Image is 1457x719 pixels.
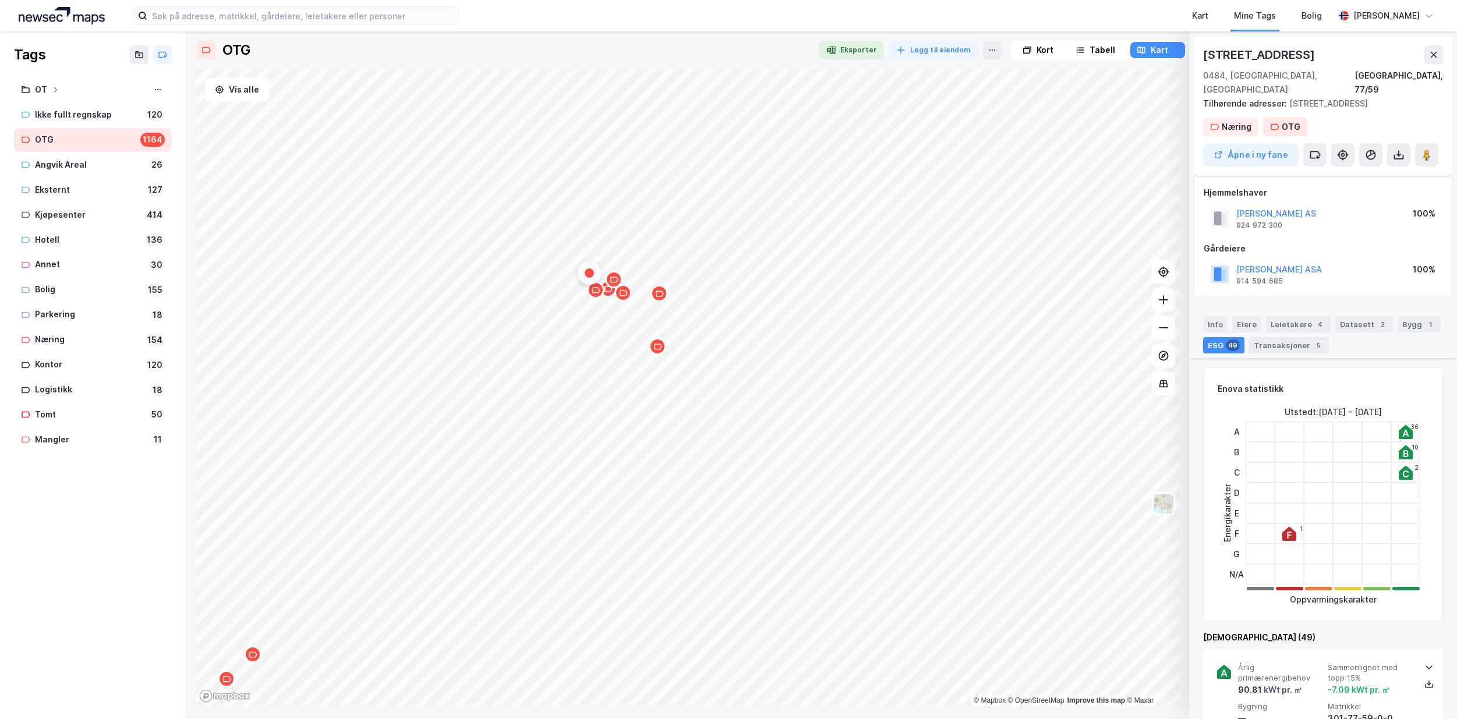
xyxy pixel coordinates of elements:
button: Vis alle [205,78,269,101]
span: Tilhørende adresser: [1203,98,1289,108]
div: 50 [149,408,165,422]
div: Map marker [585,268,594,278]
button: Legg til eiendom [889,41,978,59]
div: Transaksjoner [1249,337,1329,353]
div: 26 [149,158,165,172]
div: 10 [1412,444,1419,451]
a: Mangler11 [14,428,172,452]
div: kWt pr. ㎡ [1262,683,1302,697]
div: [STREET_ADDRESS] [1203,97,1434,111]
a: Mapbox [974,696,1006,704]
div: 18 [150,308,165,322]
img: logo.a4113a55bc3d86da70a041830d287a7e.svg [19,7,105,24]
div: Map marker [650,285,668,302]
input: Søk på adresse, matrikkel, gårdeiere, leietakere eller personer [147,7,458,24]
div: Hjemmelshaver [1204,186,1442,200]
div: Parkering [35,307,146,322]
div: OT [35,83,47,97]
a: Ikke fullt regnskap120 [14,103,172,127]
div: E [1229,503,1244,523]
div: 120 [145,358,165,372]
div: -7.09 kWt pr. ㎡ [1328,683,1390,697]
div: Kjøpesenter [35,208,140,222]
div: 11 [151,433,165,447]
div: 154 [145,333,165,347]
canvas: Map [196,69,1180,706]
div: Kart [1192,9,1208,23]
div: OTG [1282,120,1300,134]
div: [PERSON_NAME] [1353,9,1420,23]
div: 136 [144,233,165,247]
div: G [1229,544,1244,564]
div: Logistikk [35,382,146,397]
div: Tags [14,45,45,64]
div: Leietakere [1266,316,1331,332]
div: 18 [150,383,165,397]
div: OTG [222,41,250,59]
span: Bygning [1238,702,1323,711]
div: Map marker [614,284,632,302]
div: ESG [1203,337,1244,353]
div: C [1229,462,1244,483]
div: 1 [1299,525,1302,532]
div: A [1229,422,1244,442]
div: 30 [148,258,165,272]
div: 100% [1413,207,1435,221]
span: Sammenlignet med topp 15% [1328,663,1413,683]
div: Eksternt [35,183,141,197]
div: Angvik Areal [35,158,144,172]
div: F [1229,523,1244,544]
a: Kjøpesenter414 [14,203,172,227]
div: Kort [1037,43,1053,57]
div: 0484, [GEOGRAPHIC_DATA], [GEOGRAPHIC_DATA] [1203,69,1355,97]
div: Gårdeiere [1204,242,1442,256]
div: 914 594 685 [1236,277,1283,286]
div: Datasett [1335,316,1393,332]
div: 4 [1314,318,1326,330]
div: Energikarakter [1221,484,1235,542]
div: 1164 [140,133,165,147]
div: Kontor [35,357,140,372]
div: Kontrollprogram for chat [1399,663,1457,719]
a: OpenStreetMap [1008,696,1065,704]
div: Map marker [218,670,235,688]
div: 2 [1377,318,1388,330]
div: 127 [146,183,165,197]
div: Annet [35,257,144,272]
div: Ikke fullt regnskap [35,108,140,122]
div: Næring [1222,120,1251,134]
button: Åpne i ny fane [1203,143,1299,167]
div: Info [1203,316,1228,332]
div: Mangler [35,433,146,447]
div: Bygg [1398,316,1441,332]
span: Årlig primærenergibehov [1238,663,1323,683]
div: Tabell [1090,43,1115,57]
div: 155 [146,283,165,297]
div: Mine Tags [1234,9,1276,23]
a: Angvik Areal26 [14,153,172,177]
div: Bolig [35,282,141,297]
div: 1 [1424,318,1436,330]
div: [DEMOGRAPHIC_DATA] (49) [1203,631,1443,644]
div: Map marker [244,646,261,663]
div: 90.81 [1238,683,1302,697]
a: Bolig155 [14,278,172,302]
img: Z [1152,493,1175,515]
button: Eksporter [819,41,884,59]
a: Maxar [1127,696,1154,704]
div: Kart [1151,43,1168,57]
div: 414 [144,208,165,222]
span: Matrikkel [1328,702,1413,711]
a: Eksternt127 [14,178,172,202]
div: Hotell [35,233,140,247]
div: 2 [1414,464,1419,471]
div: Eiere [1232,316,1261,332]
div: OTG [35,133,136,147]
div: 924 972 300 [1236,221,1282,230]
div: D [1229,483,1244,503]
div: Utstedt : [DATE] - [DATE] [1285,405,1382,419]
a: Tomt50 [14,403,172,427]
div: Map marker [587,281,604,299]
a: Mapbox homepage [199,689,250,703]
a: Næring154 [14,328,172,352]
